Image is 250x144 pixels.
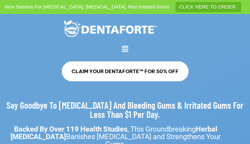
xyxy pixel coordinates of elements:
[62,61,189,81] a: CLAIM YOUR DENTAFORTE™ FOR 50% OFF
[72,68,179,75] span: CLAIM YOUR DENTAFORTE™ FOR 50% OFF
[7,101,243,119] h2: Say Goodbye To [MEDICAL_DATA] And Bleeding Gums & Irritated Gums For Less Than $1 Per Day.
[175,2,241,12] a: CLICK HERE TO ORDER.
[14,125,127,133] strong: Backed By Over 119 Health Studies
[10,125,217,141] strong: Herbal [MEDICAL_DATA]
